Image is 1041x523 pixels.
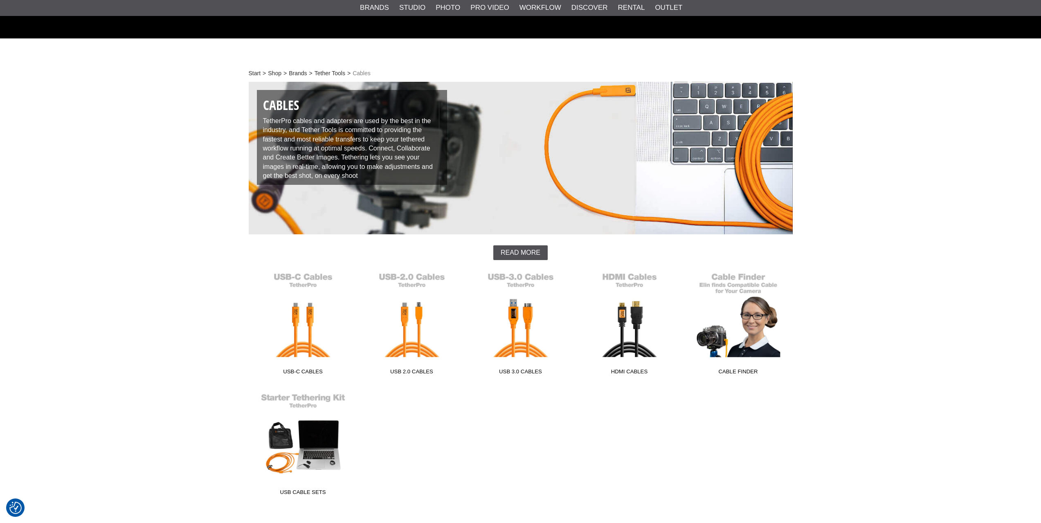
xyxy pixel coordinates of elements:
[501,249,540,256] span: Read more
[249,488,357,499] span: USB Cable Sets
[9,502,22,514] img: Revisit consent button
[9,501,22,515] button: Consent Preferences
[357,268,466,379] a: USB 2.0 Cables
[315,69,345,78] a: Tether Tools
[684,368,793,379] span: Cable Finder
[249,368,357,379] span: USB-C Cables
[357,368,466,379] span: USB 2.0 Cables
[466,368,575,379] span: USB 3.0 Cables
[571,2,608,13] a: Discover
[436,2,460,13] a: Photo
[249,69,261,78] a: Start
[263,96,441,114] h1: Cables
[249,389,357,499] a: USB Cable Sets
[519,2,561,13] a: Workflow
[360,2,389,13] a: Brands
[268,69,281,78] a: Shop
[618,2,645,13] a: Rental
[347,69,351,78] span: >
[309,69,313,78] span: >
[466,268,575,379] a: USB 3.0 Cables
[575,368,684,379] span: HDMI Cables
[257,90,447,185] div: TetherPro cables and adapters are used by the best in the industry, and Tether Tools is committed...
[684,268,793,379] a: Cable Finder
[283,69,287,78] span: >
[399,2,425,13] a: Studio
[575,268,684,379] a: HDMI Cables
[655,2,682,13] a: Outlet
[263,69,266,78] span: >
[289,69,307,78] a: Brands
[249,268,357,379] a: USB-C Cables
[249,82,793,234] img: TetherPro Cables
[353,69,371,78] span: Cables
[470,2,509,13] a: Pro Video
